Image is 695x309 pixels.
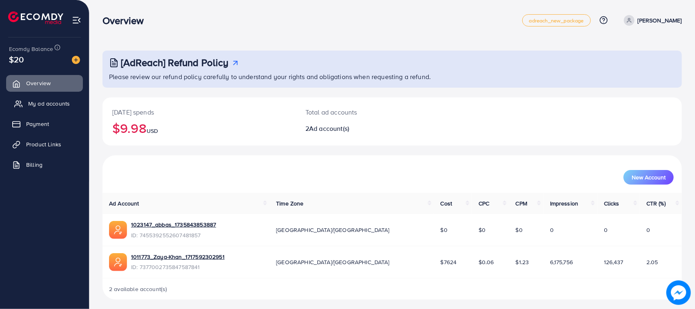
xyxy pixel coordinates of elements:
[638,15,682,25] p: [PERSON_NAME]
[109,285,167,293] span: 2 available account(s)
[112,120,286,136] h2: $9.98
[109,221,127,239] img: ic-ads-acc.e4c84228.svg
[550,258,573,266] span: 6,175,756
[112,107,286,117] p: [DATE] spends
[479,199,489,207] span: CPC
[26,161,42,169] span: Billing
[646,199,666,207] span: CTR (%)
[131,221,216,229] a: 1023147_abbas_1735843853887
[109,199,139,207] span: Ad Account
[121,57,229,68] h3: [AdReach] Refund Policy
[646,258,658,266] span: 2.05
[529,18,584,23] span: adreach_new_package
[26,79,51,87] span: Overview
[305,125,431,132] h2: 2
[516,226,523,234] span: $0
[102,15,150,26] h3: Overview
[550,199,579,207] span: Impression
[6,136,83,152] a: Product Links
[621,15,682,26] a: [PERSON_NAME]
[441,226,448,234] span: $0
[6,157,83,173] a: Billing
[305,107,431,117] p: Total ad accounts
[604,226,608,234] span: 0
[668,282,689,303] img: image
[6,75,83,91] a: Overview
[26,120,49,128] span: Payment
[6,116,83,132] a: Payment
[26,140,61,148] span: Product Links
[276,258,390,266] span: [GEOGRAPHIC_DATA]/[GEOGRAPHIC_DATA]
[109,72,677,82] p: Please review our refund policy carefully to understand your rights and obligations when requesti...
[72,15,81,25] img: menu
[646,226,650,234] span: 0
[8,11,63,24] img: logo
[72,56,80,64] img: image
[522,14,591,26] a: adreach_new_package
[109,253,127,271] img: ic-ads-acc.e4c84228.svg
[550,226,554,234] span: 0
[276,226,390,234] span: [GEOGRAPHIC_DATA]/[GEOGRAPHIC_DATA]
[9,45,53,53] span: Ecomdy Balance
[147,127,158,135] span: USD
[6,95,83,112] a: My ad accounts
[441,258,457,266] span: $7624
[516,258,529,266] span: $1.23
[131,231,216,239] span: ID: 7455392552607481857
[604,258,624,266] span: 126,437
[441,199,452,207] span: Cost
[276,199,303,207] span: Time Zone
[479,226,486,234] span: $0
[131,253,225,261] a: 1011773_Zaya-Khan_1717592302951
[516,199,527,207] span: CPM
[604,199,619,207] span: Clicks
[28,99,70,108] span: My ad accounts
[632,174,666,180] span: New Account
[309,124,349,133] span: Ad account(s)
[131,263,225,271] span: ID: 7377002735847587841
[9,53,24,65] span: $20
[624,170,674,185] button: New Account
[479,258,494,266] span: $0.06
